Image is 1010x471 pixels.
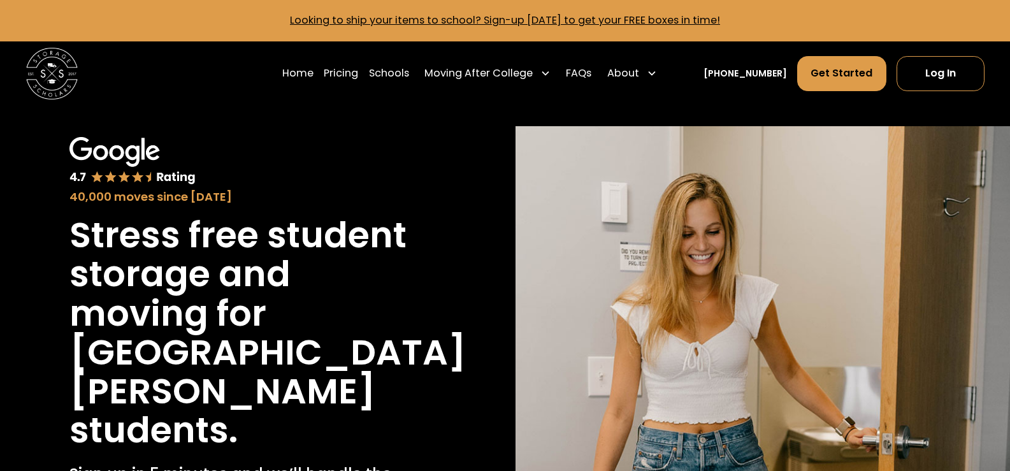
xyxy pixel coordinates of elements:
a: Schools [369,55,409,92]
h1: Stress free student storage and moving for [69,215,426,333]
h1: students. [69,410,238,449]
a: Get Started [797,56,886,91]
a: Log In [897,56,985,91]
a: Pricing [324,55,358,92]
a: Looking to ship your items to school? Sign-up [DATE] to get your FREE boxes in time! [290,13,720,27]
img: Storage Scholars main logo [26,48,78,99]
img: Google 4.7 star rating [69,137,196,185]
div: Moving After College [424,66,533,81]
a: [PHONE_NUMBER] [703,67,787,80]
div: About [607,66,639,81]
a: FAQs [566,55,591,92]
h1: [GEOGRAPHIC_DATA][PERSON_NAME] [69,333,466,411]
a: Home [282,55,314,92]
div: 40,000 moves since [DATE] [69,188,426,205]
